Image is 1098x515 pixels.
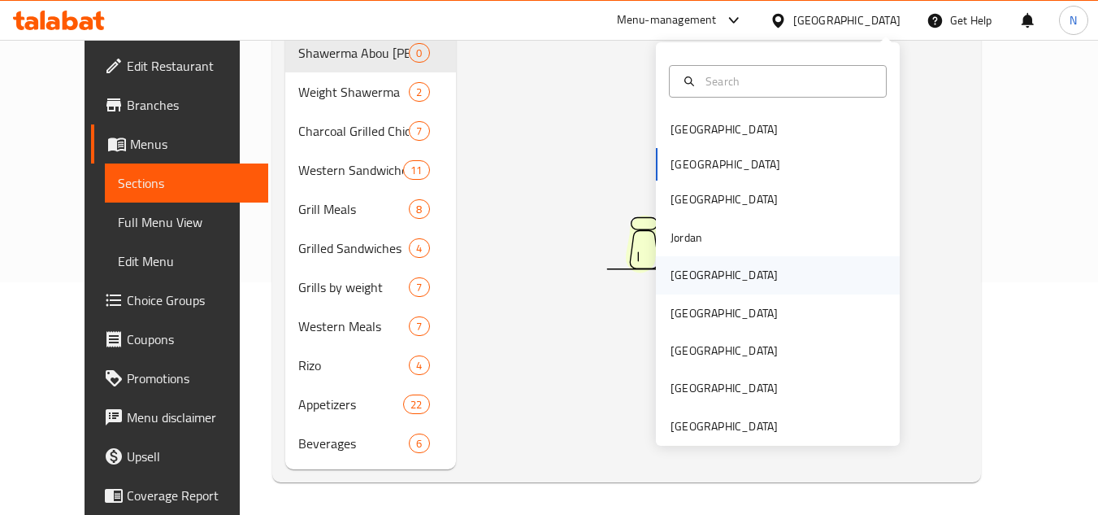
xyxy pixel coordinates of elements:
[127,408,255,427] span: Menu disclaimer
[671,229,702,247] div: Jordan
[130,134,255,154] span: Menus
[298,434,410,453] span: Beverages
[118,173,255,193] span: Sections
[409,277,429,297] div: items
[699,72,876,90] input: Search
[285,111,456,151] div: Charcoal Grilled Chicken7
[91,46,268,85] a: Edit Restaurant
[404,163,428,178] span: 11
[671,342,778,360] div: [GEOGRAPHIC_DATA]
[793,11,901,29] div: [GEOGRAPHIC_DATA]
[91,281,268,320] a: Choice Groups
[298,121,410,141] span: Charcoal Grilled Chicken
[410,280,428,295] span: 7
[105,242,268,281] a: Edit Menu
[409,238,429,258] div: items
[409,43,429,63] div: items
[298,238,410,258] span: Grilled Sandwiches
[671,379,778,397] div: [GEOGRAPHIC_DATA]
[409,82,429,102] div: items
[410,436,428,452] span: 6
[285,268,456,307] div: Grills by weight7
[298,43,410,63] div: Shawerma Abou Al Zulof
[671,304,778,322] div: [GEOGRAPHIC_DATA]
[127,95,255,115] span: Branches
[298,395,404,414] span: Appetizers
[410,241,428,256] span: 4
[91,320,268,359] a: Coupons
[403,160,429,180] div: items
[91,124,268,164] a: Menus
[410,46,428,61] span: 0
[285,151,456,190] div: Western Sandwiches11
[105,203,268,242] a: Full Menu View
[285,33,456,72] div: Shawerma Abou [PERSON_NAME]0
[285,190,456,229] div: Grill Meals8
[91,359,268,398] a: Promotions
[617,11,717,30] div: Menu-management
[298,82,410,102] span: Weight Shawerma
[410,358,428,373] span: 4
[118,251,255,271] span: Edit Menu
[410,319,428,334] span: 7
[298,43,410,63] span: Shawerma Abou [PERSON_NAME]
[298,160,404,180] span: Western Sandwiches
[285,27,456,469] nav: Menu sections
[515,108,922,324] img: dish.svg
[285,72,456,111] div: Weight Shawerma2
[410,202,428,217] span: 8
[409,121,429,141] div: items
[285,307,456,346] div: Western Meals7
[298,277,410,297] span: Grills by weight
[285,346,456,385] div: Rizo4
[127,330,255,349] span: Coupons
[298,316,410,336] span: Western Meals
[127,369,255,388] span: Promotions
[403,395,429,414] div: items
[127,447,255,466] span: Upsell
[409,356,429,375] div: items
[298,356,410,375] span: Rizo
[285,385,456,424] div: Appetizers22
[127,486,255,505] span: Coverage Report
[91,398,268,437] a: Menu disclaimer
[409,316,429,336] div: items
[671,417,778,435] div: [GEOGRAPHIC_DATA]
[410,124,428,139] span: 7
[671,190,778,208] div: [GEOGRAPHIC_DATA]
[409,434,429,453] div: items
[410,85,428,100] span: 2
[404,397,428,412] span: 22
[285,424,456,463] div: Beverages6
[409,199,429,219] div: items
[91,85,268,124] a: Branches
[671,120,778,138] div: [GEOGRAPHIC_DATA]
[91,476,268,515] a: Coverage Report
[105,164,268,203] a: Sections
[298,199,410,219] span: Grill Meals
[127,56,255,76] span: Edit Restaurant
[285,229,456,268] div: Grilled Sandwiches4
[91,437,268,476] a: Upsell
[118,212,255,232] span: Full Menu View
[1070,11,1077,29] span: N
[515,328,922,354] h5: No Items found
[671,266,778,284] div: [GEOGRAPHIC_DATA]
[127,290,255,310] span: Choice Groups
